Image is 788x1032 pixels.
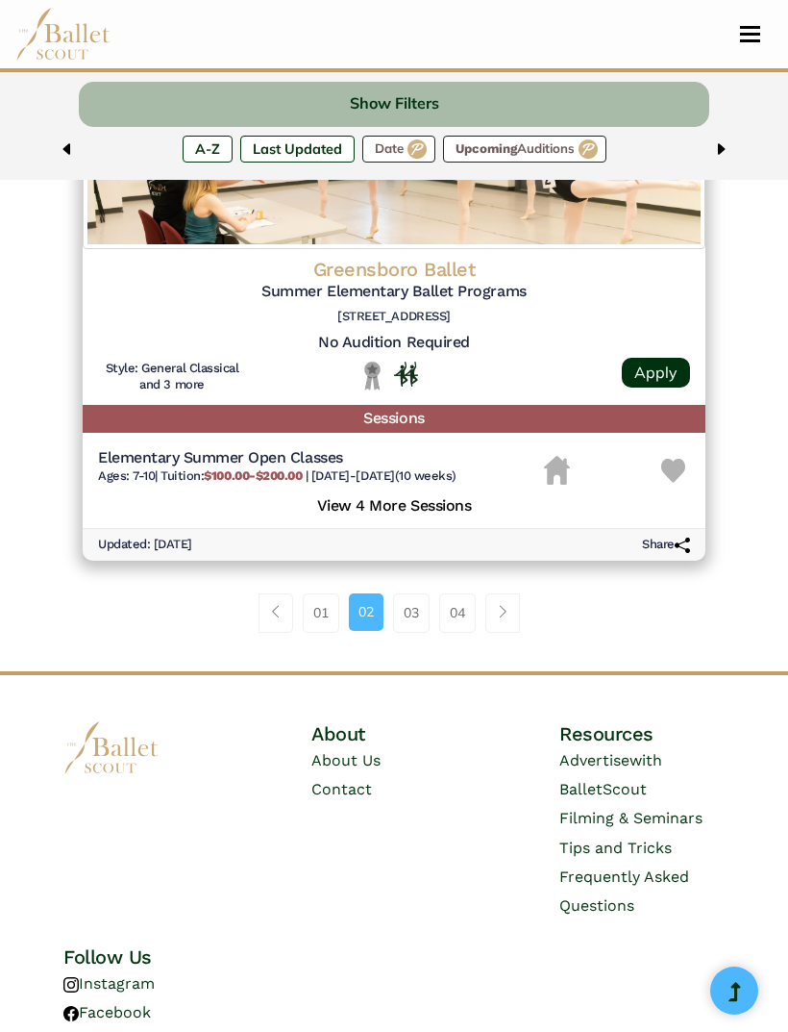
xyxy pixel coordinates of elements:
[63,944,283,969] h4: Follow Us
[63,1003,151,1021] a: Facebook
[98,468,155,483] span: Ages: 7-10
[349,593,383,630] a: 02
[443,136,606,163] label: Auditions
[559,839,672,857] a: Tips and Tricks
[63,721,160,774] img: logo
[439,593,476,632] a: 04
[622,358,690,388] a: Apply
[393,593,430,632] a: 03
[83,405,705,433] h5: Sessions
[204,468,302,483] b: $100.00-$200.00
[63,1006,79,1021] img: facebook logo
[98,491,690,516] h5: View 4 More Sessions
[303,593,339,632] a: 01
[259,593,530,632] nav: Page navigation example
[183,136,233,163] label: A-Z
[311,751,381,769] a: About Us
[98,257,690,282] h4: Greensboro Ballet
[98,361,246,393] h6: Style: General Classical and 3 more
[362,136,435,163] label: Date
[63,974,155,993] a: Instagram
[63,977,79,993] img: instagram logo
[559,868,689,915] a: Frequently Asked Questions
[311,468,456,483] span: [DATE]-[DATE] (10 weeks)
[160,468,306,483] span: Tuition:
[642,537,690,553] h6: Share
[98,309,690,325] h6: [STREET_ADDRESS]
[98,468,456,485] h6: | |
[559,751,662,798] a: Advertisewith BalletScout
[559,809,702,827] a: Filming & Seminars
[79,82,709,127] button: Show Filters
[98,333,690,353] h5: No Audition Required
[360,361,384,390] img: Local
[394,362,418,387] img: In Person
[98,448,456,468] h5: Elementary Summer Open Classes
[98,282,690,302] h5: Summer Elementary Ballet Programs
[98,537,192,553] h6: Updated: [DATE]
[240,136,355,163] label: Last Updated
[727,25,773,43] button: Toggle navigation
[661,459,685,483] img: Heart
[559,721,725,746] h4: Resources
[311,780,372,798] a: Contact
[311,721,477,746] h4: About
[456,142,517,155] span: Upcoming
[544,456,570,485] img: Housing Unavailable
[559,751,662,798] span: with BalletScout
